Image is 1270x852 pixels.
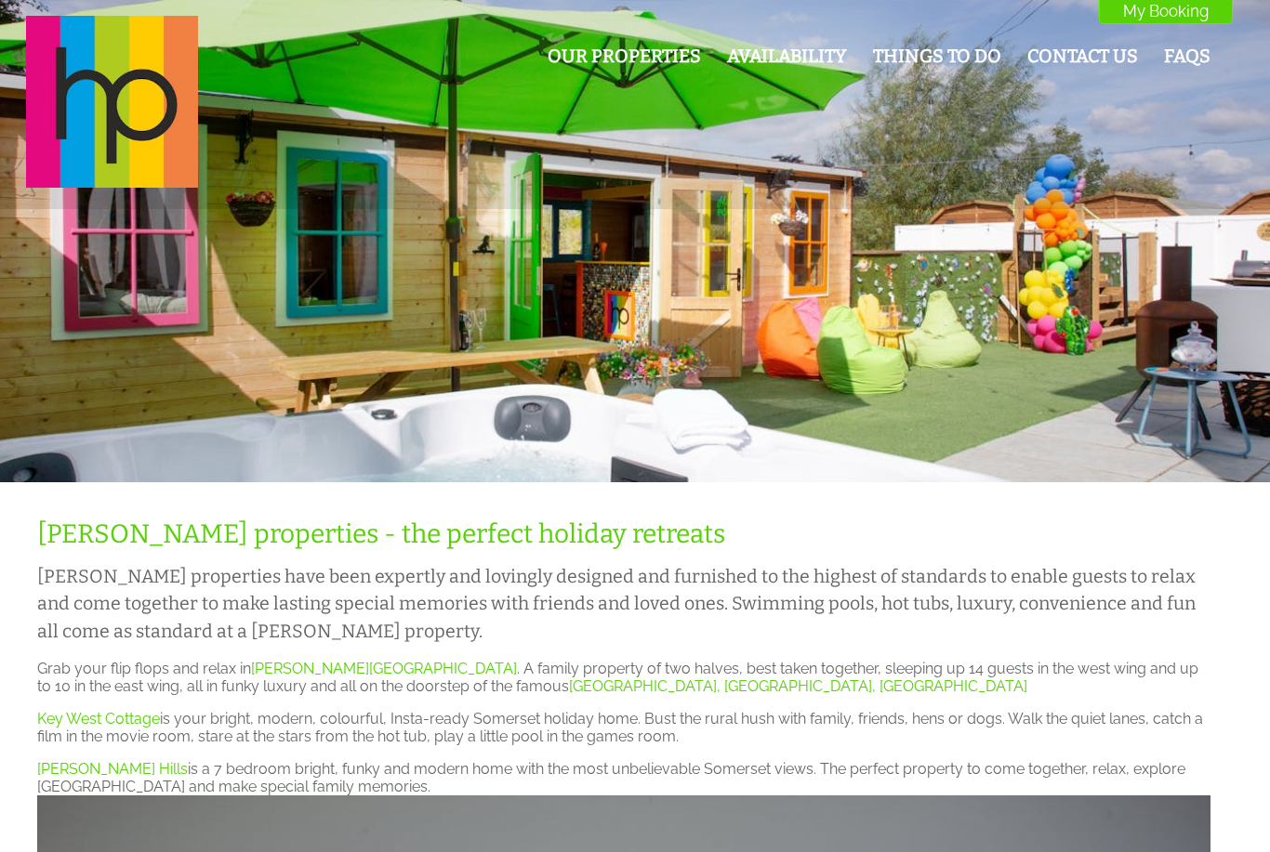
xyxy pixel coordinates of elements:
[251,660,517,677] a: [PERSON_NAME][GEOGRAPHIC_DATA]
[37,760,188,778] a: [PERSON_NAME] Hills
[37,660,1210,695] p: Grab your flip flops and relax in . A family property of two halves, best taken together, sleepin...
[548,46,701,67] a: Our Properties
[37,710,160,727] a: Key West Cottage
[37,518,1210,549] h1: [PERSON_NAME] properties - the perfect holiday retreats
[569,677,1027,695] a: [GEOGRAPHIC_DATA], [GEOGRAPHIC_DATA], [GEOGRAPHIC_DATA]
[37,563,1210,645] h2: [PERSON_NAME] properties have been expertly and lovingly designed and furnished to the highest of...
[727,46,847,67] a: Availability
[873,46,1001,67] a: Things To Do
[26,16,198,188] img: Halula Properties
[37,710,1210,745] p: is your bright, modern, colourful, Insta-ready Somerset holiday home. Bust the rural hush with fa...
[1164,46,1210,67] a: FAQs
[1027,46,1138,67] a: Contact Us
